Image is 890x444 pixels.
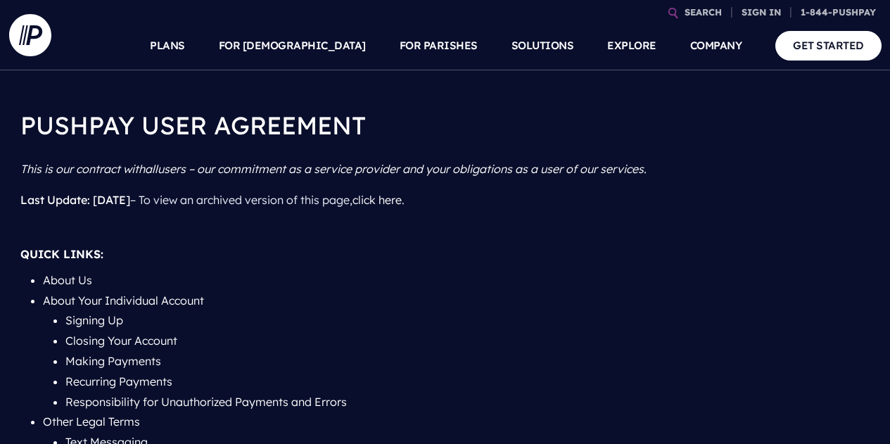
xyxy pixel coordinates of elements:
[690,21,742,70] a: COMPANY
[20,99,870,153] h1: PUSHPAY USER AGREEMENT
[607,21,656,70] a: EXPLORE
[400,21,478,70] a: FOR PARISHES
[65,374,172,388] a: Recurring Payments
[158,162,647,176] i: users – our commitment as a service provider and your obligations as a user of our services.
[43,293,204,307] a: About Your Individual Account
[65,354,161,368] a: Making Payments
[65,313,123,327] a: Signing Up
[145,162,158,176] i: all
[43,273,92,287] a: About Us
[20,193,130,207] span: Last Update: [DATE]
[65,334,177,348] a: Closing Your Account
[20,162,145,176] i: This is our contract with
[775,31,882,60] a: GET STARTED
[43,414,140,429] a: Other Legal Terms
[20,247,103,261] strong: QUICK LINKS:
[150,21,185,70] a: PLANS
[352,193,402,207] a: click here
[65,395,347,409] a: Responsibility for Unauthorized Payments and Errors
[219,21,366,70] a: FOR [DEMOGRAPHIC_DATA]
[511,21,574,70] a: SOLUTIONS
[20,184,870,216] p: – To view an archived version of this page, .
